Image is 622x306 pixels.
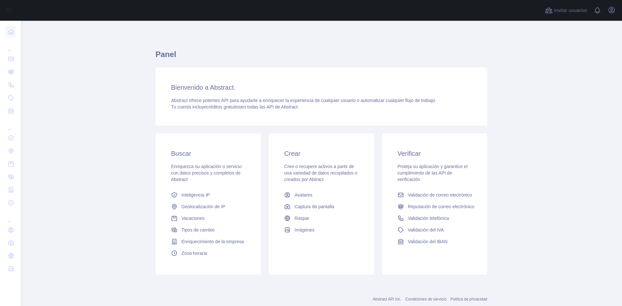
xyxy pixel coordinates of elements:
[171,104,206,109] font: Tu cuenta incluye
[171,164,242,182] font: Enriquezca su aplicación o servicio con datos precisos y completos de Abstract
[395,189,474,201] a: Validación de correo electrónico
[181,204,225,209] font: Geolocalización de IP
[181,251,207,256] font: Zona horaria
[171,84,236,91] font: Bienvenido a Abstract.
[294,227,314,232] font: Imágenes
[206,104,241,109] font: créditos gratuitos
[8,218,11,222] font: ...
[408,239,448,244] font: Validación del IBAN
[408,204,474,209] font: Reputación de correo electrónico
[168,212,248,224] a: Vacaciones
[168,247,248,259] a: Zona horaria
[294,216,309,221] font: Raspar
[395,224,474,236] a: Validación del IVA
[241,104,299,109] font: en todas las API de Abstract.
[395,236,474,247] a: Validación del IBAN
[168,236,248,247] a: Enriquecimiento de la empresa
[171,98,436,103] font: Abstract ofrece potentes API para ayudarte a enriquecer la experiencia de cualquier usuario o aut...
[395,212,474,224] a: Validación telefónica
[284,164,357,182] font: Cree o recupere activos a partir de una variedad de datos recopilados o creados por Abtract
[284,150,300,157] font: Crear
[544,5,588,16] button: Invitar usuarios
[181,192,210,198] font: Inteligencia IP
[282,201,361,212] a: Captura de pantalla
[168,201,248,212] a: Geolocalización de IP
[294,204,334,209] font: Captura de pantalla
[408,192,472,198] font: Validación de correo electrónico
[450,297,487,301] a: Política de privacidad
[181,216,204,221] font: Vacaciones
[408,227,444,232] font: Validación del IVA
[294,192,312,198] font: Avatares
[397,150,421,157] font: Verificar
[282,189,361,201] a: Avatares
[168,189,248,201] a: Inteligencia IP
[395,201,474,212] a: Reputación de correo electrónico
[405,297,446,301] a: Condiciones de servicio
[408,216,449,221] font: Validación telefónica
[397,164,467,182] font: Proteja su aplicación y garantice el cumplimiento de las API de verificación
[155,50,176,59] font: Panel
[181,239,244,244] font: Enriquecimiento de la empresa
[282,224,361,236] a: Imágenes
[282,212,361,224] a: Raspar
[373,297,401,301] a: Abstract API Inc.
[171,150,191,157] font: Buscar
[181,227,214,232] font: Tipos de cambio
[168,224,248,236] a: Tipos de cambio
[8,126,11,130] font: ...
[8,47,11,51] font: ...
[554,7,587,13] font: Invitar usuarios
